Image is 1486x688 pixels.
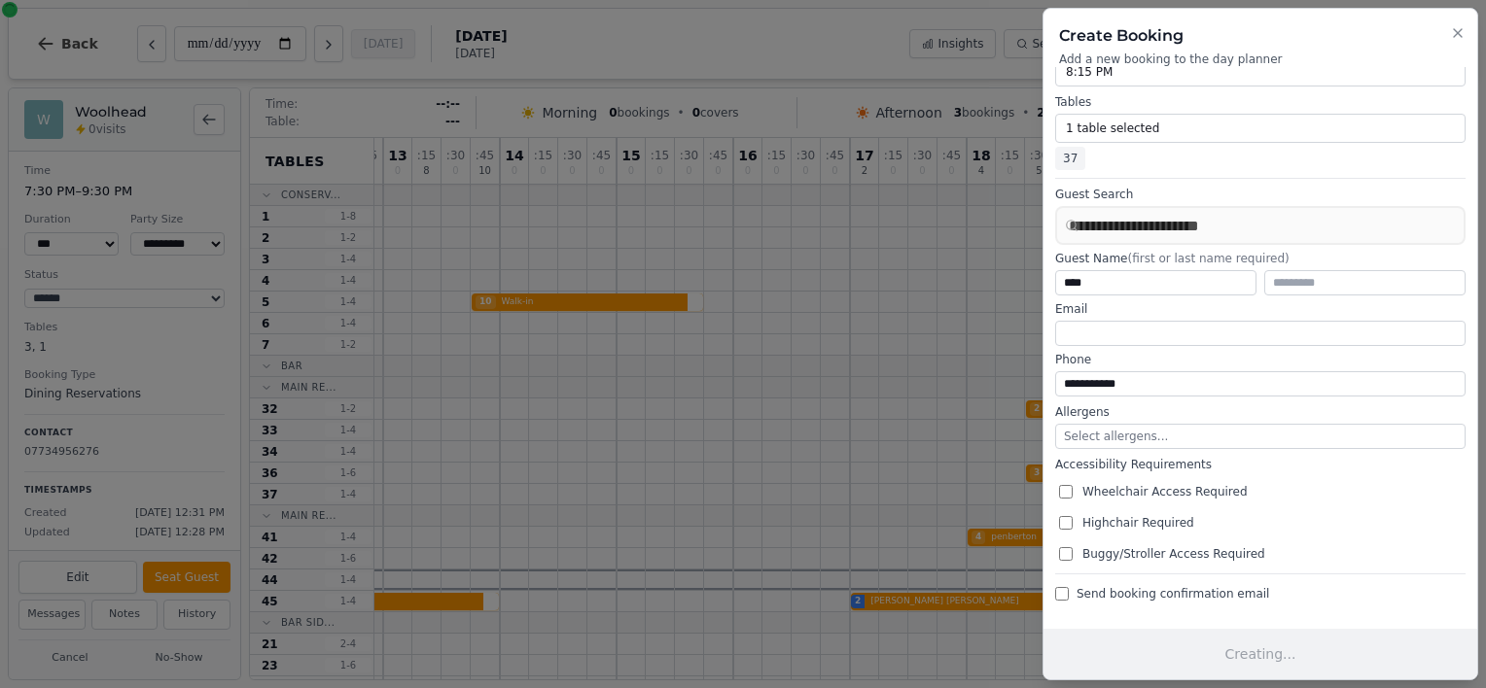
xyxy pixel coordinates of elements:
label: Phone [1055,352,1466,367]
span: Highchair Required [1082,515,1194,531]
label: Guest Name [1055,251,1466,266]
label: Tables [1055,94,1466,110]
input: Highchair Required [1059,516,1073,530]
span: Select allergens... [1064,430,1168,443]
input: Wheelchair Access Required [1059,485,1073,499]
span: (first or last name required) [1127,252,1289,265]
label: Email [1055,301,1466,317]
span: Buggy/Stroller Access Required [1082,546,1265,562]
button: Select allergens... [1055,424,1466,449]
p: Add a new booking to the day planner [1059,52,1462,67]
label: Accessibility Requirements [1055,457,1466,472]
button: 1 table selected [1055,114,1466,143]
button: 8:15 PM [1055,57,1466,86]
span: Send booking confirmation email [1077,586,1269,602]
button: Creating... [1044,629,1477,679]
label: Allergens [1055,404,1466,420]
span: Wheelchair Access Required [1082,484,1248,499]
label: Guest Search [1055,187,1466,202]
span: 37 [1055,147,1085,170]
input: Send booking confirmation email [1055,587,1069,601]
input: Buggy/Stroller Access Required [1059,547,1073,561]
h2: Create Booking [1059,24,1462,48]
